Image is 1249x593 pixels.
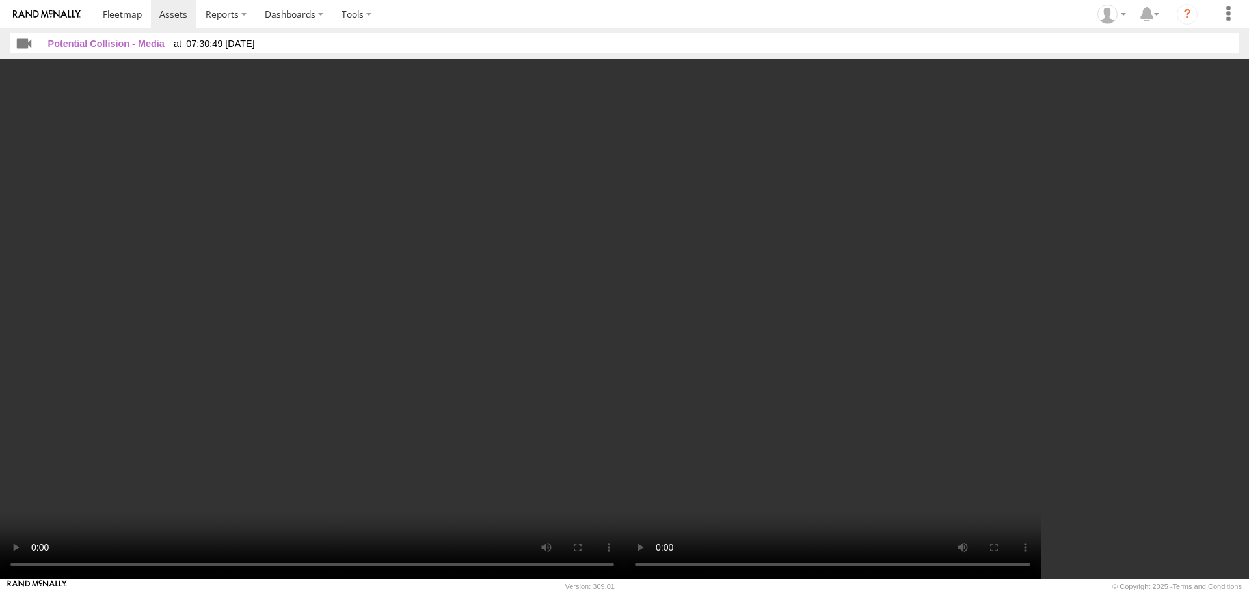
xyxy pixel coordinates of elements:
a: Visit our Website [7,580,67,593]
div: © Copyright 2025 - [1112,583,1242,590]
i: ? [1177,4,1198,25]
img: rand-logo.svg [13,10,81,19]
span: 07:30:49 [DATE] [174,38,255,49]
div: Version: 309.01 [565,583,615,590]
span: Potential Collision - Media [48,38,165,49]
a: Terms and Conditions [1173,583,1242,590]
div: Randy Yohe [1093,5,1131,24]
